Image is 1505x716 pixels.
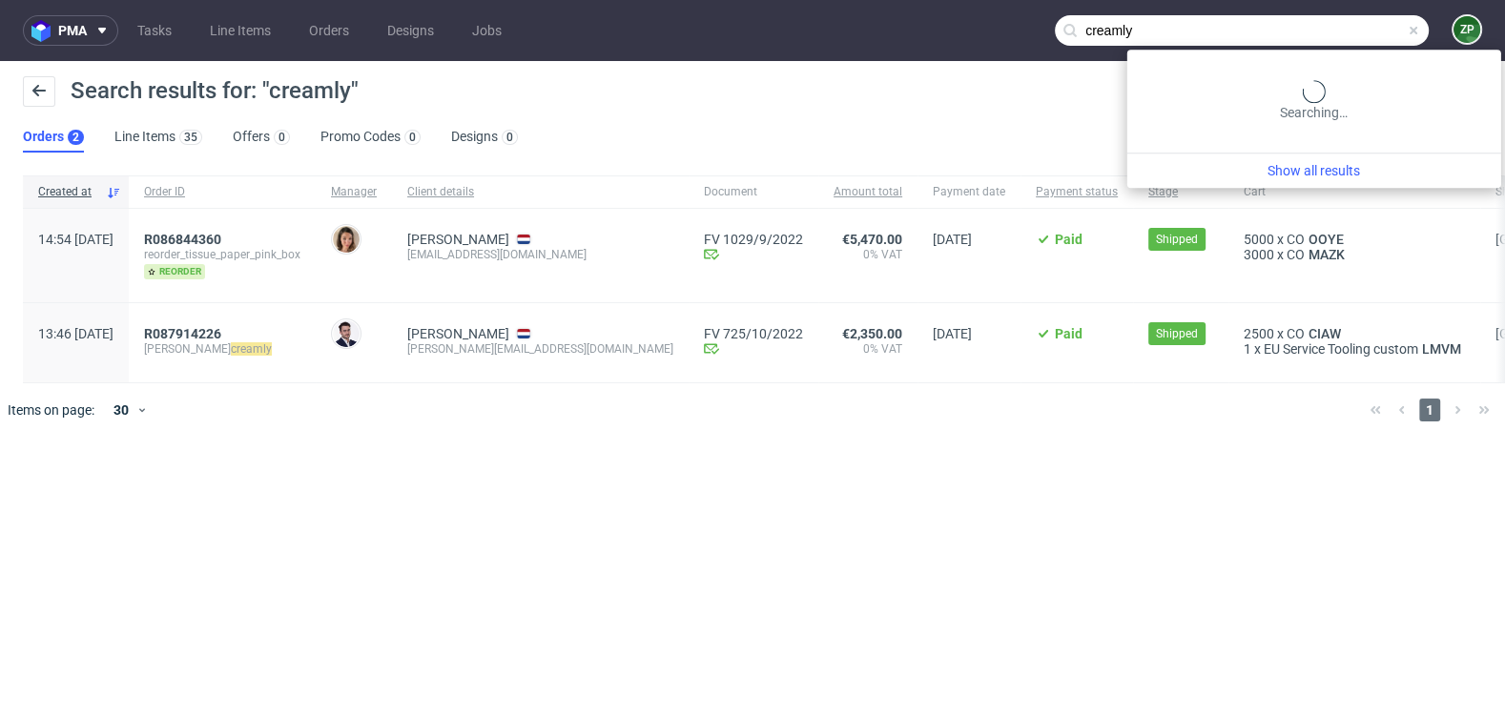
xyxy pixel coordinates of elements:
[1287,326,1305,341] span: CO
[1305,232,1348,247] a: OOYE
[231,342,272,356] mark: creamly
[114,122,202,153] a: Line Items35
[1244,232,1274,247] span: 5000
[506,131,513,144] div: 0
[1135,161,1494,180] a: Show all results
[842,326,902,341] span: €2,350.00
[407,341,673,357] div: [PERSON_NAME][EMAIL_ADDRESS][DOMAIN_NAME]
[704,326,803,341] a: FV 725/10/2022
[71,77,359,104] span: Search results for: "creamly"
[1305,326,1345,341] a: CIAW
[8,400,94,419] span: Items on page:
[704,184,803,200] span: Document
[1305,247,1349,262] a: MAZK
[144,247,300,262] span: reorder_tissue_paper_pink_box
[233,122,290,153] a: Offers0
[1244,341,1251,357] span: 1
[320,122,421,153] a: Promo Codes0
[1244,247,1274,262] span: 3000
[144,326,221,341] span: R087914226
[58,24,87,37] span: pma
[1418,341,1465,357] a: LMVM
[1244,326,1274,341] span: 2500
[144,232,225,247] a: R086844360
[1264,341,1418,357] span: EU Service Tooling custom
[144,232,221,247] span: R086844360
[144,184,300,200] span: Order ID
[1287,247,1305,262] span: CO
[376,15,445,46] a: Designs
[38,232,113,247] span: 14:54 [DATE]
[407,326,509,341] a: [PERSON_NAME]
[409,131,416,144] div: 0
[933,184,1005,200] span: Payment date
[23,15,118,46] button: pma
[144,341,300,357] span: [PERSON_NAME]
[407,247,673,262] div: [EMAIL_ADDRESS][DOMAIN_NAME]
[1244,232,1465,247] div: x
[38,326,113,341] span: 13:46 [DATE]
[1244,247,1465,262] div: x
[278,131,285,144] div: 0
[1244,341,1465,357] div: x
[704,232,803,247] a: FV 1029/9/2022
[144,264,205,279] span: reorder
[1156,325,1198,342] span: Shipped
[333,226,360,253] img: Marta Rajkowska
[38,184,98,200] span: Created at
[102,397,136,423] div: 30
[933,232,972,247] span: [DATE]
[834,247,902,262] span: 0% VAT
[407,232,509,247] a: [PERSON_NAME]
[144,326,225,341] a: R087914226
[1055,326,1082,341] span: Paid
[1287,232,1305,247] span: CO
[333,320,360,347] img: Antoni Jakubowski
[834,184,902,200] span: Amount total
[1453,16,1480,43] figcaption: ZP
[1055,232,1082,247] span: Paid
[933,326,972,341] span: [DATE]
[198,15,282,46] a: Line Items
[1148,184,1213,200] span: Stage
[72,131,79,144] div: 2
[834,341,902,357] span: 0% VAT
[1419,399,1440,421] span: 1
[1244,184,1465,200] span: Cart
[407,184,673,200] span: Client details
[31,20,58,42] img: logo
[1036,184,1118,200] span: Payment status
[1135,80,1494,122] div: Searching…
[126,15,183,46] a: Tasks
[184,131,197,144] div: 35
[451,122,518,153] a: Designs0
[842,232,902,247] span: €5,470.00
[23,122,84,153] a: Orders2
[1244,326,1465,341] div: x
[331,184,377,200] span: Manager
[298,15,361,46] a: Orders
[461,15,513,46] a: Jobs
[1156,231,1198,248] span: Shipped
